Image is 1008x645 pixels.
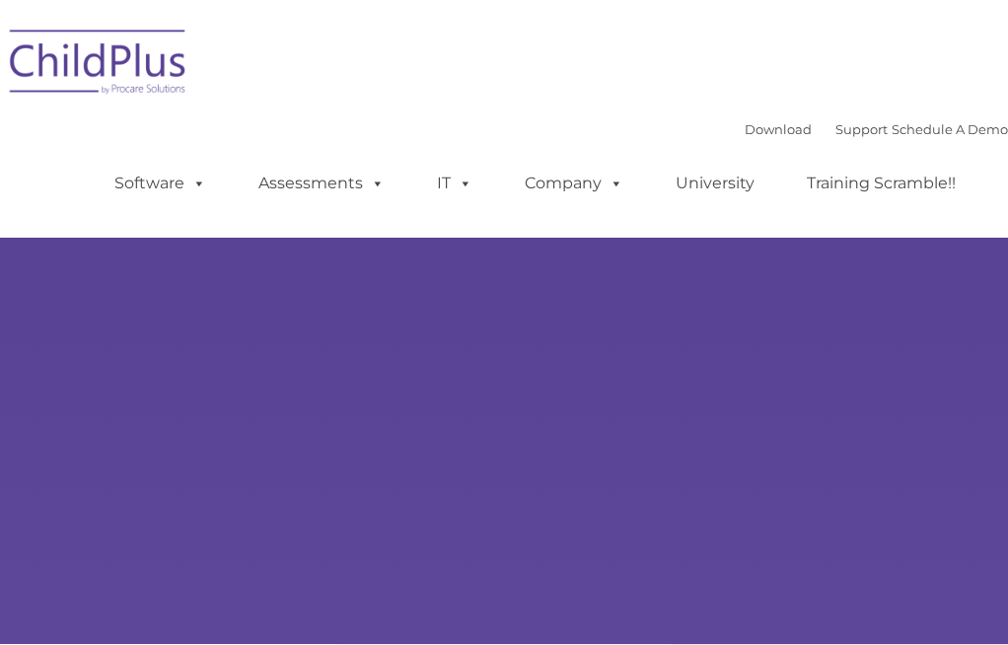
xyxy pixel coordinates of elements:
font: | [745,121,1008,137]
a: Company [505,164,643,203]
a: Training Scramble!! [787,164,975,203]
a: IT [417,164,492,203]
a: University [656,164,774,203]
a: Support [835,121,888,137]
a: Software [95,164,226,203]
a: Download [745,121,812,137]
a: Schedule A Demo [892,121,1008,137]
a: Assessments [239,164,404,203]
